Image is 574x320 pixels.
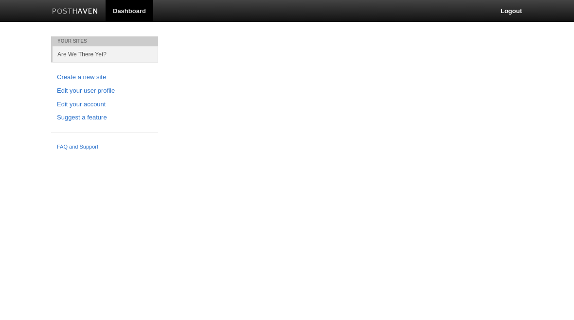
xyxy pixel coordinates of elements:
a: Edit your account [57,100,152,110]
a: Suggest a feature [57,113,152,123]
a: Edit your user profile [57,86,152,96]
img: Posthaven-bar [52,8,98,16]
a: Are We There Yet? [53,46,158,62]
li: Your Sites [51,36,158,46]
a: Create a new site [57,72,152,83]
a: FAQ and Support [57,143,152,152]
